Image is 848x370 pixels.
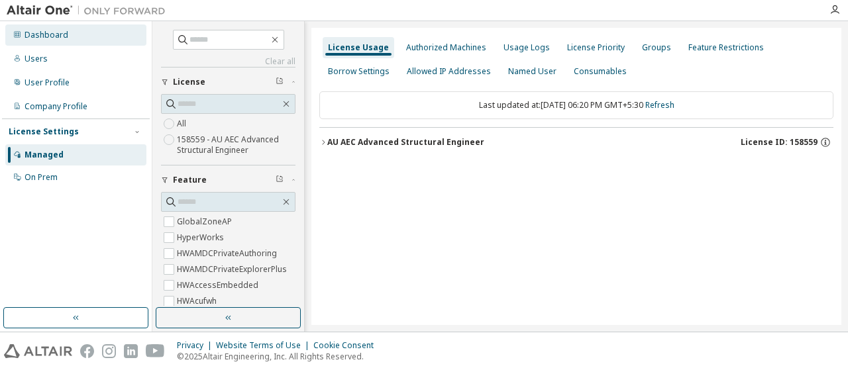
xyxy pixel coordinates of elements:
[177,116,189,132] label: All
[313,340,382,351] div: Cookie Consent
[328,42,389,53] div: License Usage
[177,246,280,261] label: HWAMDCPrivateAuthoring
[276,77,284,87] span: Clear filter
[177,230,227,246] label: HyperWorks
[9,126,79,137] div: License Settings
[177,132,295,158] label: 158559 - AU AEC Advanced Structural Engineer
[177,351,382,362] p: © 2025 Altair Engineering, Inc. All Rights Reserved.
[7,4,172,17] img: Altair One
[161,68,295,97] button: License
[574,66,627,77] div: Consumables
[25,54,48,64] div: Users
[327,137,484,148] div: AU AEC Advanced Structural Engineer
[146,344,165,358] img: youtube.svg
[173,77,205,87] span: License
[25,30,68,40] div: Dashboard
[642,42,671,53] div: Groups
[124,344,138,358] img: linkedin.svg
[407,66,491,77] div: Allowed IP Addresses
[328,66,390,77] div: Borrow Settings
[741,137,818,148] span: License ID: 158559
[645,99,674,111] a: Refresh
[4,344,72,358] img: altair_logo.svg
[177,293,219,309] label: HWAcufwh
[177,340,216,351] div: Privacy
[25,172,58,183] div: On Prem
[319,128,833,157] button: AU AEC Advanced Structural EngineerLicense ID: 158559
[177,214,235,230] label: GlobalZoneAP
[276,175,284,185] span: Clear filter
[161,165,295,195] button: Feature
[503,42,550,53] div: Usage Logs
[102,344,116,358] img: instagram.svg
[177,277,261,293] label: HWAccessEmbedded
[25,77,70,88] div: User Profile
[406,42,486,53] div: Authorized Machines
[80,344,94,358] img: facebook.svg
[688,42,764,53] div: Feature Restrictions
[161,56,295,67] a: Clear all
[173,175,207,185] span: Feature
[216,340,313,351] div: Website Terms of Use
[177,261,290,277] label: HWAMDCPrivateExplorerPlus
[25,150,64,160] div: Managed
[567,42,625,53] div: License Priority
[508,66,556,77] div: Named User
[25,101,87,112] div: Company Profile
[319,91,833,119] div: Last updated at: [DATE] 06:20 PM GMT+5:30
